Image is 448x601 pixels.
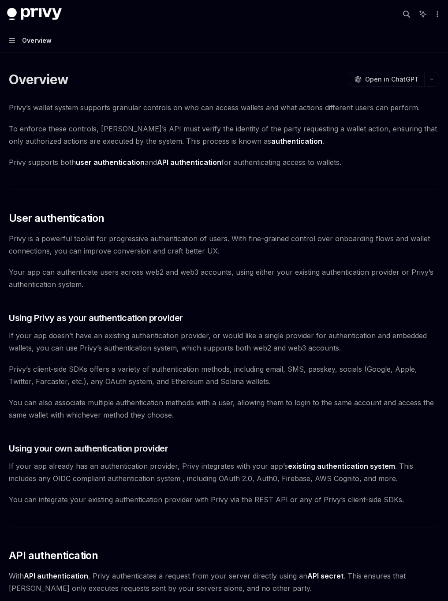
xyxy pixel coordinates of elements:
[9,266,439,291] span: Your app can authenticate users across web2 and web3 accounts, using either your existing authent...
[9,156,439,168] span: Privy supports both and for authenticating access to wallets.
[9,396,439,421] span: You can also associate multiple authentication methods with a user, allowing them to login to the...
[365,75,419,84] span: Open in ChatGPT
[9,493,439,506] span: You can integrate your existing authentication provider with Privy via the REST API or any of Pri...
[9,211,105,225] span: User authentication
[349,72,424,87] button: Open in ChatGPT
[271,137,322,146] strong: authentication
[76,158,145,167] strong: user authentication
[9,460,439,485] span: If your app already has an authentication provider, Privy integrates with your app’s . This inclu...
[432,8,441,20] button: More actions
[9,363,439,388] span: Privy’s client-side SDKs offers a variety of authentication methods, including email, SMS, passke...
[307,571,343,580] strong: API secret
[9,329,439,354] span: If your app doesn’t have an existing authentication provider, or would like a single provider for...
[288,462,395,471] a: existing authentication system
[24,571,88,580] strong: API authentication
[9,101,439,114] span: Privy’s wallet system supports granular controls on who can access wallets and what actions diffe...
[9,549,98,563] span: API authentication
[7,8,62,20] img: dark logo
[9,442,168,455] span: Using your own authentication provider
[22,35,52,46] div: Overview
[157,158,221,167] strong: API authentication
[9,312,183,324] span: Using Privy as your authentication provider
[9,123,439,147] span: To enforce these controls, [PERSON_NAME]’s API must verify the identity of the party requesting a...
[9,570,439,594] span: With , Privy authenticates a request from your server directly using an . This ensures that [PERS...
[9,232,439,257] span: Privy is a powerful toolkit for progressive authentication of users. With fine-grained control ov...
[9,71,68,87] h1: Overview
